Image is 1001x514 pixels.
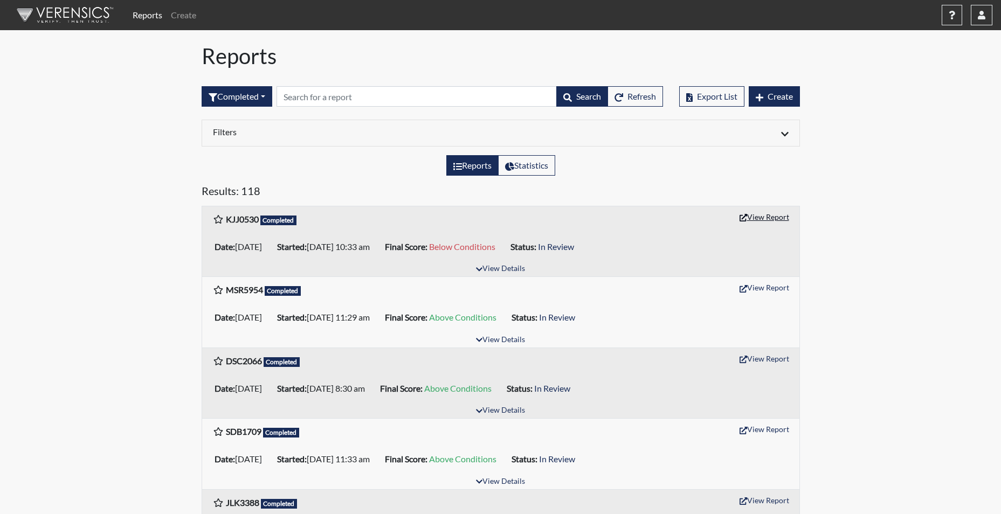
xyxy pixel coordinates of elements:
span: Completed [263,428,300,437]
li: [DATE] [210,380,273,397]
span: Completed [264,357,300,367]
li: [DATE] 8:30 am [273,380,376,397]
button: Refresh [607,86,663,107]
button: View Report [735,279,794,296]
b: Date: [215,241,235,252]
label: View the list of reports [446,155,499,176]
b: Date: [215,454,235,464]
b: Started: [277,383,307,393]
b: Started: [277,312,307,322]
li: [DATE] 11:33 am [273,450,381,468]
div: Filter by interview status [202,86,272,107]
button: Export List [679,86,744,107]
b: Date: [215,383,235,393]
button: View Report [735,350,794,367]
div: Click to expand/collapse filters [205,127,797,140]
b: JLK3388 [226,497,259,508]
span: In Review [539,454,575,464]
b: KJJ0530 [226,214,259,224]
span: Completed [265,286,301,296]
b: Started: [277,454,307,464]
h5: Results: 118 [202,184,800,202]
a: Create [167,4,201,26]
b: Started: [277,241,307,252]
button: View Report [735,492,794,509]
button: Search [556,86,608,107]
input: Search by Registration ID, Interview Number, or Investigation Name. [277,86,557,107]
li: [DATE] [210,309,273,326]
span: In Review [538,241,574,252]
span: Create [768,91,793,101]
button: View Details [471,404,530,418]
a: Reports [128,4,167,26]
span: Refresh [627,91,656,101]
b: Status: [507,383,533,393]
b: Final Score: [385,312,427,322]
li: [DATE] [210,450,273,468]
b: SDB1709 [226,426,261,436]
button: View Details [471,333,530,348]
button: View Details [471,262,530,276]
span: Above Conditions [424,383,492,393]
li: [DATE] 10:33 am [273,238,381,255]
b: Final Score: [380,383,423,393]
li: [DATE] 11:29 am [273,309,381,326]
span: Below Conditions [429,241,495,252]
span: In Review [539,312,575,322]
span: Completed [261,499,298,509]
button: Completed [202,86,272,107]
label: View statistics about completed interviews [498,155,555,176]
button: View Details [471,475,530,489]
span: Export List [697,91,737,101]
button: Create [749,86,800,107]
b: MSR5954 [226,284,263,295]
span: Completed [260,216,297,225]
span: Search [576,91,601,101]
span: Above Conditions [429,312,496,322]
h1: Reports [202,43,800,69]
li: [DATE] [210,238,273,255]
b: DSC2066 [226,356,262,366]
b: Status: [512,312,537,322]
b: Final Score: [385,454,427,464]
b: Status: [512,454,537,464]
b: Status: [510,241,536,252]
span: In Review [534,383,570,393]
b: Final Score: [385,241,427,252]
h6: Filters [213,127,493,137]
span: Above Conditions [429,454,496,464]
button: View Report [735,209,794,225]
button: View Report [735,421,794,437]
b: Date: [215,312,235,322]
